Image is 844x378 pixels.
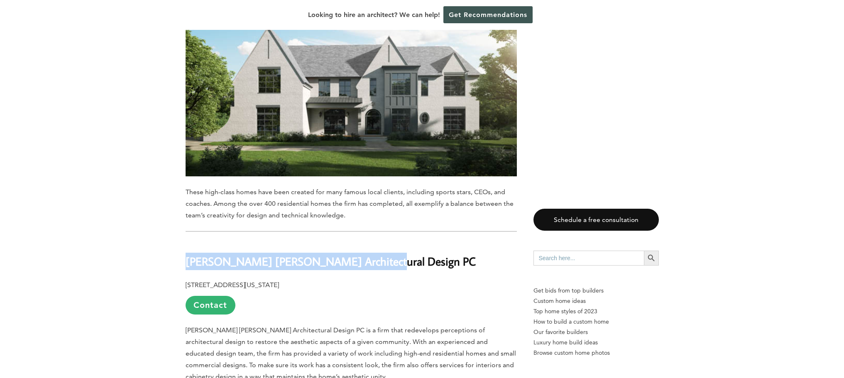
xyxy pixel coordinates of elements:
a: Custom home ideas [533,296,659,306]
a: How to build a custom home [533,317,659,327]
svg: Search [647,254,656,263]
a: Get Recommendations [443,6,533,23]
a: Contact [186,296,235,315]
a: Our favorite builders [533,327,659,337]
b: [PERSON_NAME] [PERSON_NAME] Architectural Design PC [186,254,476,268]
p: Get bids from top builders [533,285,659,296]
a: Schedule a free consultation [533,209,659,231]
a: Luxury home build ideas [533,337,659,348]
span: These high-class homes have been created for many famous local clients, including sports stars, C... [186,188,514,219]
a: Top home styles of 2023 [533,306,659,317]
iframe: Drift Widget Chat Controller [802,337,834,368]
input: Search here... [533,251,644,266]
b: [STREET_ADDRESS][US_STATE] [186,281,279,289]
a: Browse custom home photos [533,348,659,358]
